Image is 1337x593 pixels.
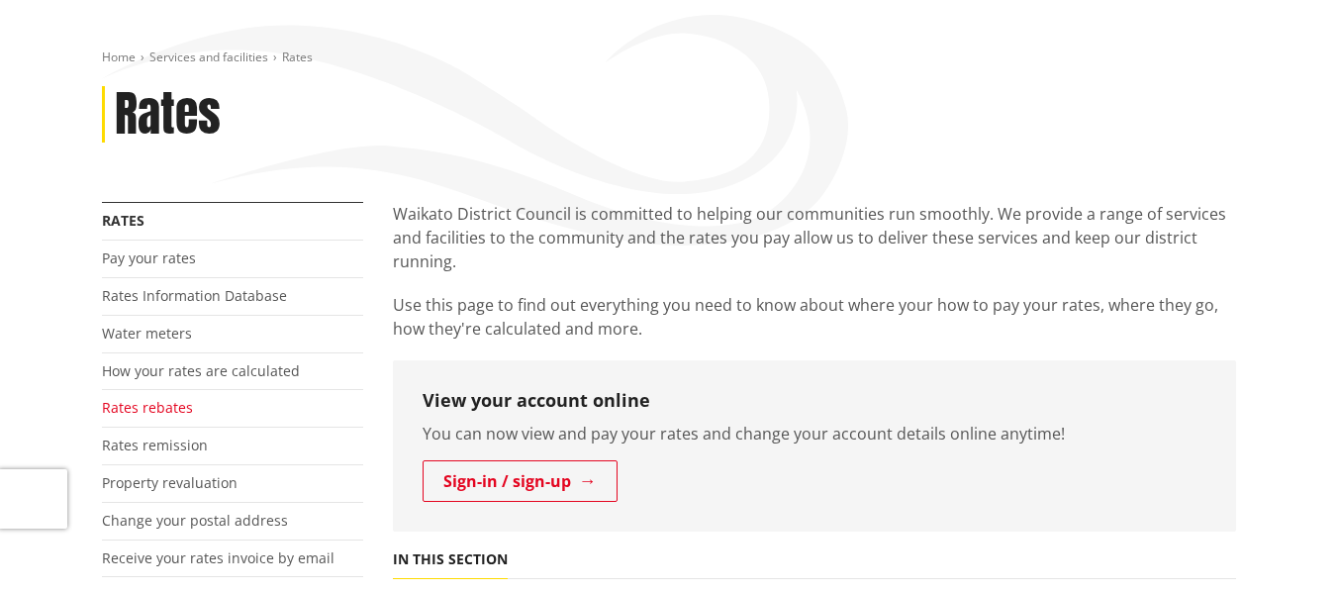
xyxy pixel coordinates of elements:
[423,460,618,502] a: Sign-in / sign-up
[102,511,288,530] a: Change your postal address
[102,436,208,454] a: Rates remission
[102,473,238,492] a: Property revaluation
[1246,510,1317,581] iframe: Messenger Launcher
[282,49,313,65] span: Rates
[393,293,1236,341] p: Use this page to find out everything you need to know about where your how to pay your rates, whe...
[115,86,221,144] h1: Rates
[102,49,1236,66] nav: breadcrumb
[102,49,136,65] a: Home
[102,211,144,230] a: Rates
[102,398,193,417] a: Rates rebates
[102,548,334,567] a: Receive your rates invoice by email
[102,248,196,267] a: Pay your rates
[423,422,1206,445] p: You can now view and pay your rates and change your account details online anytime!
[149,49,268,65] a: Services and facilities
[102,286,287,305] a: Rates Information Database
[102,324,192,343] a: Water meters
[423,390,1206,412] h3: View your account online
[393,551,508,568] h5: In this section
[102,361,300,380] a: How your rates are calculated
[393,202,1236,273] p: Waikato District Council is committed to helping our communities run smoothly. We provide a range...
